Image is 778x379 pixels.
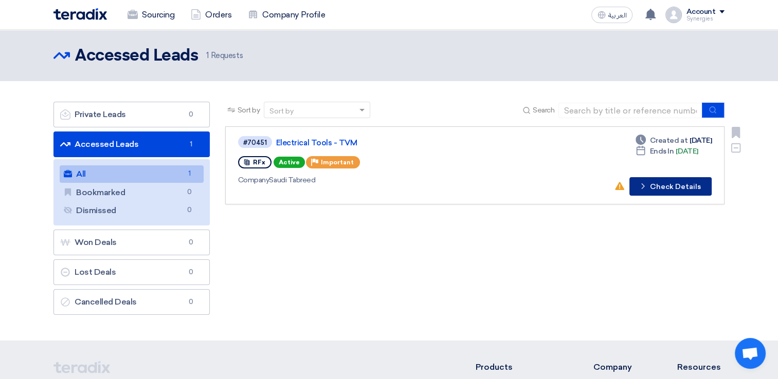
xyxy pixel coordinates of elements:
span: 0 [185,237,197,248]
a: Orders [183,4,240,26]
a: Electrical Tools - TVM [276,138,533,147]
span: Ends In [650,146,674,157]
a: Won Deals0 [53,230,210,255]
span: Company [238,176,269,184]
span: 0 [185,267,197,277]
button: Check Details [629,177,712,196]
a: Lost Deals0 [53,259,210,285]
li: Company [593,361,646,373]
span: Created at [650,135,687,146]
button: العربية [591,7,632,23]
span: العربية [608,12,626,19]
span: Active [274,157,305,168]
div: [DATE] [636,146,698,157]
li: Products [476,361,563,373]
span: 0 [183,187,195,198]
a: Sourcing [119,4,183,26]
div: Account [686,8,715,16]
span: 1 [206,51,209,60]
a: Accessed Leads1 [53,131,210,157]
span: 0 [185,109,197,120]
div: Sort by [269,106,294,117]
img: profile_test.png [665,7,682,23]
span: Important [321,159,354,166]
a: Bookmarked [60,184,204,201]
input: Search by title or reference number [558,103,702,118]
h2: Accessed Leads [75,46,198,66]
div: #70451 [243,139,267,146]
a: Open chat [735,338,766,369]
span: 1 [183,168,195,179]
a: Company Profile [240,4,333,26]
a: All [60,165,204,183]
img: Teradix logo [53,8,107,20]
a: Cancelled Deals0 [53,289,210,315]
span: 0 [183,205,195,216]
span: 1 [185,139,197,149]
a: Dismissed [60,202,204,219]
div: [DATE] [636,135,712,146]
div: Synergies [686,16,725,22]
span: RFx [253,159,265,166]
span: Requests [206,50,243,62]
span: Search [533,105,554,116]
span: Sort by [238,105,260,116]
div: Saudi Tabreed [238,175,535,185]
span: 0 [185,297,197,307]
li: Resources [677,361,725,373]
a: Private Leads0 [53,102,210,127]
